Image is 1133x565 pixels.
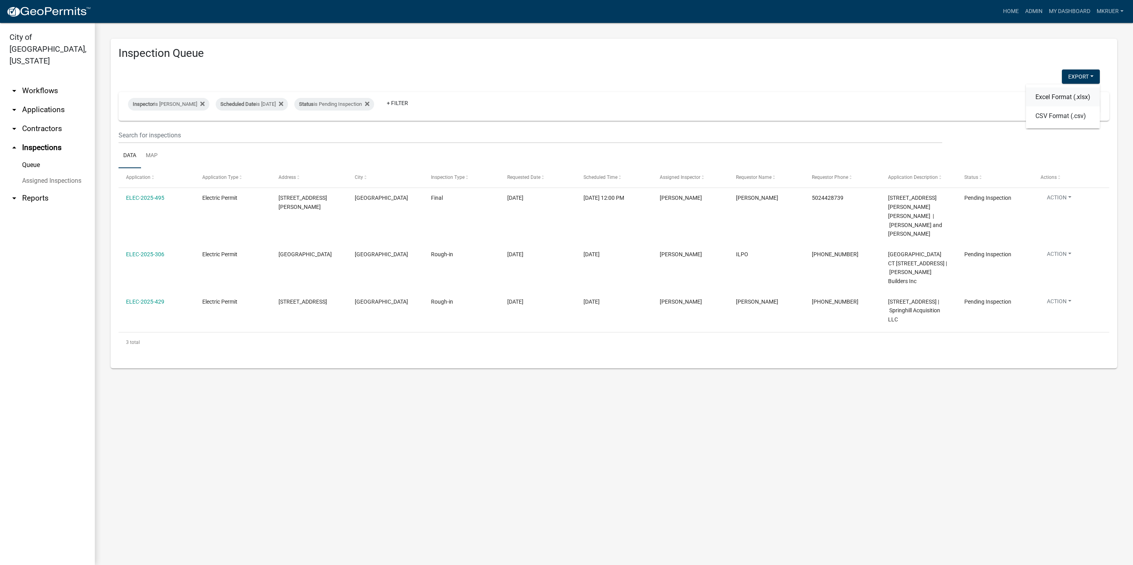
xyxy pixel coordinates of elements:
span: JT Hembrey [736,298,778,305]
a: Admin [1022,4,1046,19]
datatable-header-cell: Address [271,168,347,187]
div: [DATE] [583,297,645,306]
span: ILPO [736,251,748,257]
a: My Dashboard [1046,4,1093,19]
div: is [PERSON_NAME] [128,98,209,111]
span: Electric Permit [202,195,237,201]
span: Status [299,101,314,107]
span: Inspector [133,101,154,107]
div: Action [1026,84,1100,128]
span: Scheduled Time [583,175,617,180]
a: ELEC-2025-306 [126,251,164,257]
div: [DATE] 12:00 PM [583,193,645,203]
datatable-header-cell: Application Description [881,168,957,187]
span: 1403 SPRING ST 302 W 14th St | Springhill Acquisition LLC [888,298,940,323]
span: JEFFERSONVILLE [355,298,408,305]
span: 5024428739 [812,195,843,201]
span: Pending Inspection [964,251,1011,257]
i: arrow_drop_down [9,105,19,115]
span: Pending Inspection [964,298,1011,305]
span: 1403 SPRING ST [279,298,327,305]
div: [DATE] [583,250,645,259]
datatable-header-cell: Requested Date [500,168,576,187]
span: Final [431,195,443,201]
span: Requestor Phone [812,175,848,180]
div: is [DATE] [216,98,288,111]
span: 4104 PATRICIA DRIVE [279,195,327,210]
button: Action [1041,250,1078,261]
datatable-header-cell: City [347,168,423,187]
span: Assigned Inspector [660,175,700,180]
span: larry wallace [660,195,702,201]
span: 4104 PATRICIA DRIVE 4104 Patricia Drive | Virgin David and Savannah [888,195,942,237]
div: 3 total [119,332,1109,352]
span: Application [126,175,151,180]
span: JEFFERSONVILLE [355,251,408,257]
datatable-header-cell: Assigned Inspector [652,168,728,187]
span: Rough-in [431,251,453,257]
a: + Filter [380,96,414,110]
span: Scheduled Date [220,101,256,107]
span: 502-755-1460 [812,298,858,305]
datatable-header-cell: Requestor Name [728,168,804,187]
span: 09/24/2025 [507,298,523,305]
span: RIDGEWOOD CT 2430 Ridgewood Court LOT 915 | Duard Avery Builders Inc [888,251,947,284]
button: Export [1062,69,1100,84]
span: larry wallace [660,298,702,305]
input: Search for inspections [119,127,942,143]
span: Electric Permit [202,298,237,305]
span: Electric Permit [202,251,237,257]
span: Pending Inspection [964,195,1011,201]
span: 09/22/2025 [507,195,523,201]
a: ELEC-2025-495 [126,195,164,201]
datatable-header-cell: Scheduled Time [576,168,652,187]
span: larry wallace [660,251,702,257]
button: Excel Format (.xlsx) [1026,87,1100,106]
i: arrow_drop_up [9,143,19,152]
i: arrow_drop_down [9,86,19,96]
datatable-header-cell: Inspection Type [423,168,500,187]
a: ELEC-2025-429 [126,298,164,305]
span: Inspection Type [431,175,465,180]
button: CSV Format (.csv) [1026,106,1100,125]
span: Status [964,175,978,180]
span: RIDGEWOOD CT [279,251,332,257]
span: Requestor Name [736,175,772,180]
span: 502-807-8777 [812,251,858,257]
button: Action [1041,193,1078,205]
h3: Inspection Queue [119,47,1109,60]
span: Requested Date [507,175,540,180]
span: Actions [1041,175,1057,180]
span: City [355,175,363,180]
span: Eric Seward [736,195,778,201]
a: Map [141,143,162,169]
span: 09/22/2025 [507,251,523,257]
a: Data [119,143,141,169]
span: JEFFERSONVILLE [355,195,408,201]
span: Rough-in [431,298,453,305]
button: Action [1041,297,1078,309]
span: Application Type [202,175,238,180]
datatable-header-cell: Application [119,168,195,187]
datatable-header-cell: Status [957,168,1033,187]
i: arrow_drop_down [9,124,19,133]
datatable-header-cell: Actions [1033,168,1109,187]
datatable-header-cell: Application Type [195,168,271,187]
a: Home [1000,4,1022,19]
i: arrow_drop_down [9,193,19,203]
datatable-header-cell: Requestor Phone [804,168,881,187]
a: mkruer [1093,4,1127,19]
span: Address [279,175,296,180]
span: Application Description [888,175,938,180]
div: is Pending Inspection [294,98,374,111]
